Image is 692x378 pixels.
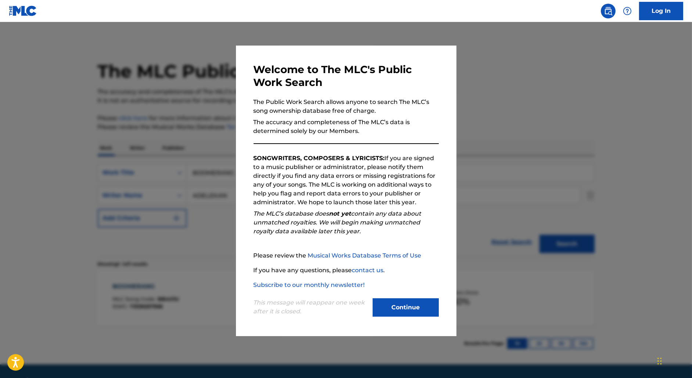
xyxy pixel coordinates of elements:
[639,2,683,20] a: Log In
[620,4,635,18] div: Help
[329,210,351,217] strong: not yet
[254,154,439,207] p: If you are signed to a music publisher or administrator, please notify them directly if you find ...
[254,98,439,115] p: The Public Work Search allows anyone to search The MLC’s song ownership database free of charge.
[601,4,616,18] a: Public Search
[352,267,384,274] a: contact us
[9,6,37,16] img: MLC Logo
[254,118,439,136] p: The accuracy and completeness of The MLC’s data is determined solely by our Members.
[655,343,692,378] iframe: Chat Widget
[254,281,365,288] a: Subscribe to our monthly newsletter!
[254,266,439,275] p: If you have any questions, please .
[254,155,385,162] strong: SONGWRITERS, COMPOSERS & LYRICISTS:
[604,7,613,15] img: search
[623,7,632,15] img: help
[373,298,439,317] button: Continue
[254,251,439,260] p: Please review the
[254,63,439,89] h3: Welcome to The MLC's Public Work Search
[657,350,662,372] div: Drag
[308,252,422,259] a: Musical Works Database Terms of Use
[254,298,368,316] p: This message will reappear one week after it is closed.
[254,210,422,235] em: The MLC’s database does contain any data about unmatched royalties. We will begin making unmatche...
